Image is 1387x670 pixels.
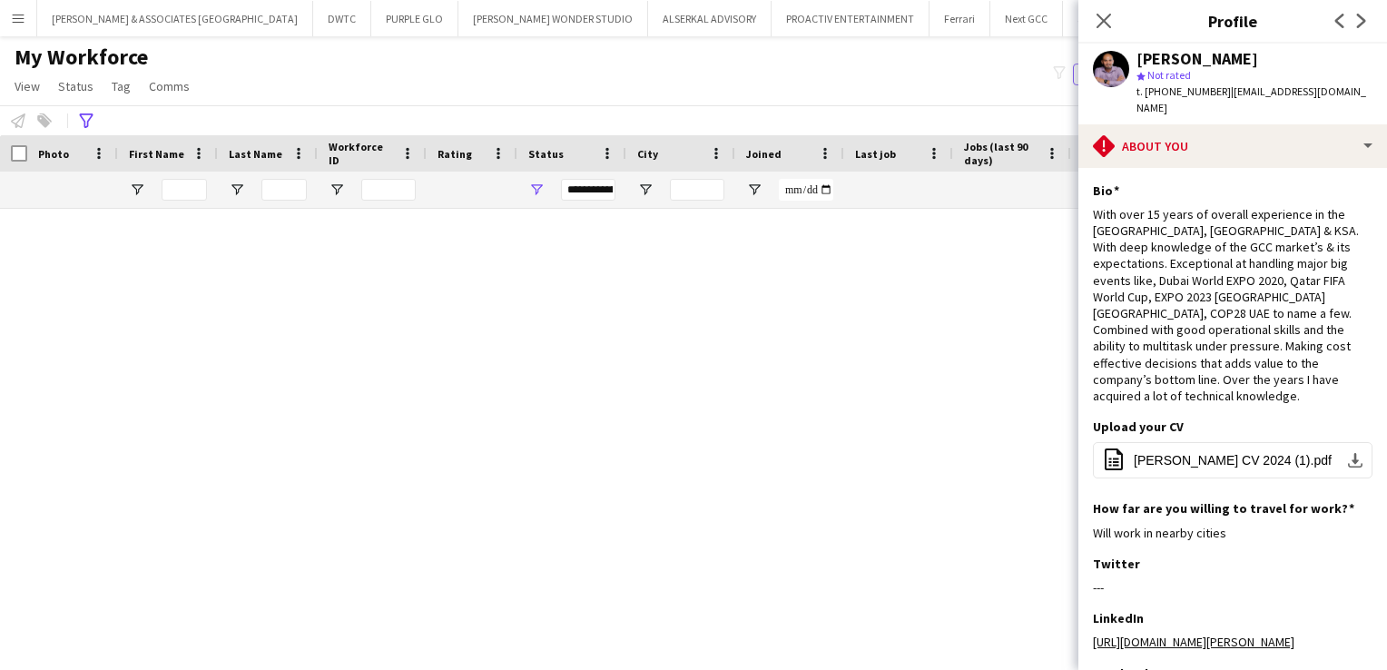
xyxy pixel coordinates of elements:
[229,182,245,198] button: Open Filter Menu
[261,179,307,201] input: Last Name Filter Input
[990,1,1063,36] button: Next GCC
[361,179,416,201] input: Workforce ID Filter Input
[1093,500,1354,517] h3: How far are you willing to travel for work?
[1093,525,1372,541] div: Will work in nearby cities
[1093,206,1372,404] div: With over 15 years of overall experience in the [GEOGRAPHIC_DATA], [GEOGRAPHIC_DATA] & KSA. With ...
[38,147,69,161] span: Photo
[112,78,131,94] span: Tag
[964,140,1038,167] span: Jobs (last 90 days)
[1093,442,1372,478] button: [PERSON_NAME] CV 2024 (1).pdf
[1063,1,1150,36] button: JWI GLOBAL
[229,147,282,161] span: Last Name
[1136,84,1366,114] span: | [EMAIL_ADDRESS][DOMAIN_NAME]
[779,179,833,201] input: Joined Filter Input
[329,140,394,167] span: Workforce ID
[1073,64,1164,85] button: Everyone5,847
[930,1,990,36] button: Ferrari
[1136,84,1231,98] span: t. [PHONE_NUMBER]
[746,147,782,161] span: Joined
[1136,51,1258,67] div: [PERSON_NAME]
[149,78,190,94] span: Comms
[1078,9,1387,33] h3: Profile
[58,78,93,94] span: Status
[51,74,101,98] a: Status
[7,74,47,98] a: View
[855,147,896,161] span: Last job
[129,147,184,161] span: First Name
[329,182,345,198] button: Open Filter Menu
[637,147,658,161] span: City
[129,182,145,198] button: Open Filter Menu
[15,44,148,71] span: My Workforce
[528,182,545,198] button: Open Filter Menu
[438,147,472,161] span: Rating
[371,1,458,36] button: PURPLE GLO
[637,182,654,198] button: Open Filter Menu
[772,1,930,36] button: PROACTIV ENTERTAINMENT
[1134,453,1332,468] span: [PERSON_NAME] CV 2024 (1).pdf
[15,78,40,94] span: View
[1093,579,1372,596] div: ---
[75,110,97,132] app-action-btn: Advanced filters
[528,147,564,161] span: Status
[142,74,197,98] a: Comms
[104,74,138,98] a: Tag
[1093,419,1184,435] h3: Upload your CV
[1093,182,1119,199] h3: Bio
[1093,556,1140,572] h3: Twitter
[670,179,724,201] input: City Filter Input
[162,179,207,201] input: First Name Filter Input
[648,1,772,36] button: ALSERKAL ADVISORY
[313,1,371,36] button: DWTC
[37,1,313,36] button: [PERSON_NAME] & ASSOCIATES [GEOGRAPHIC_DATA]
[1147,68,1191,82] span: Not rated
[1078,124,1387,168] div: About you
[1093,634,1294,650] a: [URL][DOMAIN_NAME][PERSON_NAME]
[1093,610,1144,626] h3: LinkedIn
[746,182,762,198] button: Open Filter Menu
[458,1,648,36] button: [PERSON_NAME] WONDER STUDIO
